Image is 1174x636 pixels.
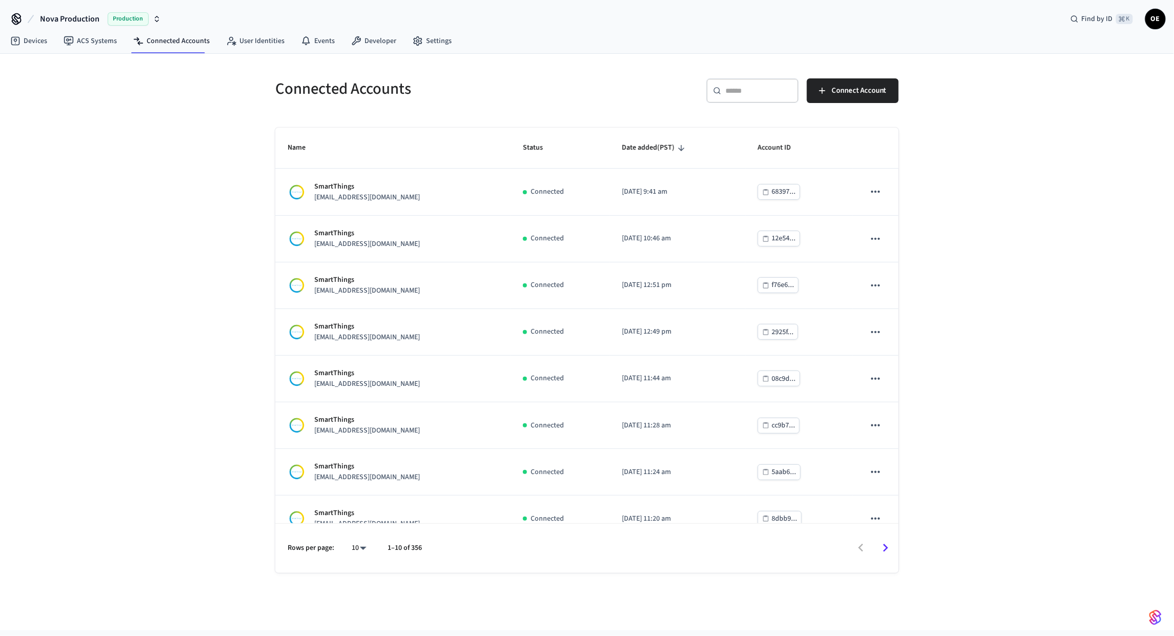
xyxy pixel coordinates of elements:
[772,232,796,245] div: 12e54...
[343,32,404,50] a: Developer
[288,543,334,553] p: Rows per page:
[772,419,795,432] div: cc9b7...
[523,140,556,156] span: Status
[314,239,420,250] p: [EMAIL_ADDRESS][DOMAIN_NAME]
[275,78,581,99] h5: Connected Accounts
[531,514,564,524] p: Connected
[2,32,55,50] a: Devices
[288,276,306,295] img: Smartthings Logo, Square
[531,187,564,197] p: Connected
[622,187,733,197] p: [DATE] 9:41 am
[758,464,801,480] button: 5aab6...
[314,472,420,483] p: [EMAIL_ADDRESS][DOMAIN_NAME]
[531,326,564,337] p: Connected
[622,326,733,337] p: [DATE] 12:49 pm
[758,418,800,434] button: cc9b7...
[314,285,420,296] p: [EMAIL_ADDRESS][DOMAIN_NAME]
[55,32,125,50] a: ACS Systems
[314,228,420,239] p: SmartThings
[772,466,796,479] div: 5aab6...
[388,543,422,553] p: 1–10 of 356
[288,370,306,388] img: Smartthings Logo, Square
[314,192,420,203] p: [EMAIL_ADDRESS][DOMAIN_NAME]
[288,230,306,248] img: Smartthings Logo, Square
[108,12,149,26] span: Production
[40,13,99,25] span: Nova Production
[314,379,420,389] p: [EMAIL_ADDRESS][DOMAIN_NAME]
[758,324,798,340] button: 2925f...
[1146,10,1165,28] span: OE
[622,373,733,384] p: [DATE] 11:44 am
[288,509,306,528] img: Smartthings Logo, Square
[288,416,306,435] img: Smartthings Logo, Square
[772,326,794,339] div: 2925f...
[531,233,564,244] p: Connected
[288,140,319,156] span: Name
[288,323,306,341] img: Smartthings Logo, Square
[758,184,800,200] button: 68397...
[347,541,371,556] div: 10
[314,321,420,332] p: SmartThings
[772,186,796,198] div: 68397...
[314,181,420,192] p: SmartThings
[1145,9,1166,29] button: OE
[758,371,800,386] button: 08c9d...
[832,84,886,97] span: Connect Account
[1082,14,1113,24] span: Find by ID
[218,32,293,50] a: User Identities
[758,511,802,527] button: 8dbb9...
[1149,609,1162,626] img: SeamLogoGradient.69752ec5.svg
[314,415,420,425] p: SmartThings
[314,275,420,285] p: SmartThings
[531,373,564,384] p: Connected
[288,183,306,201] img: Smartthings Logo, Square
[758,140,804,156] span: Account ID
[275,128,899,636] table: sticky table
[807,78,899,103] button: Connect Account
[314,508,420,519] p: SmartThings
[772,373,796,385] div: 08c9d...
[288,463,306,481] img: Smartthings Logo, Square
[772,512,797,525] div: 8dbb9...
[622,140,688,156] span: Date added(PST)
[314,332,420,343] p: [EMAIL_ADDRESS][DOMAIN_NAME]
[622,420,733,431] p: [DATE] 11:28 am
[758,231,800,247] button: 12e54...
[125,32,218,50] a: Connected Accounts
[314,519,420,529] p: [EMAIL_ADDRESS][DOMAIN_NAME]
[874,536,898,560] button: Go to next page
[293,32,343,50] a: Events
[622,233,733,244] p: [DATE] 10:46 am
[531,420,564,431] p: Connected
[622,467,733,478] p: [DATE] 11:24 am
[622,514,733,524] p: [DATE] 11:20 am
[314,425,420,436] p: [EMAIL_ADDRESS][DOMAIN_NAME]
[404,32,460,50] a: Settings
[1116,14,1133,24] span: ⌘ K
[531,280,564,291] p: Connected
[314,368,420,379] p: SmartThings
[758,277,799,293] button: f76e6...
[1062,10,1141,28] div: Find by ID⌘ K
[531,467,564,478] p: Connected
[772,279,794,292] div: f76e6...
[622,280,733,291] p: [DATE] 12:51 pm
[314,461,420,472] p: SmartThings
